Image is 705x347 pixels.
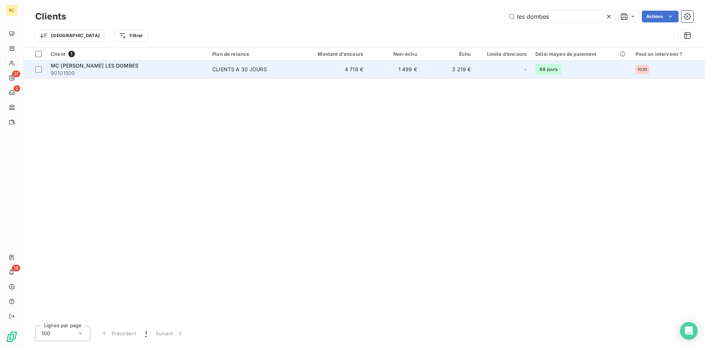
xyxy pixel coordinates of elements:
div: CLIENTS A 30 JOURS [212,66,267,73]
div: Peut on intervenir ? [636,51,701,57]
span: - [524,66,527,73]
div: Limite d’encours [480,51,527,57]
button: Suivant [151,326,188,341]
button: [GEOGRAPHIC_DATA] [35,30,105,41]
input: Rechercher [505,11,615,22]
span: 19 [12,265,20,271]
span: 2 [14,85,20,92]
td: 3 219 € [422,61,476,78]
span: 1 [68,51,75,57]
div: RC [6,4,18,16]
div: Échu [426,51,471,57]
td: 4 718 € [295,61,368,78]
div: Montant d'encours [300,51,363,57]
span: 68 jours [535,64,562,75]
button: 1 [141,326,151,341]
h3: Clients [35,10,66,23]
span: 90101500 [51,69,203,77]
span: NON [638,67,647,72]
span: MC [PERSON_NAME] LES DOMBES [51,62,138,69]
td: 1 499 € [368,61,422,78]
div: Plan de relance [212,51,291,57]
button: Actions [642,11,679,22]
button: Précédent [96,326,141,341]
span: 21 [12,71,20,77]
img: Logo LeanPay [6,331,18,343]
span: Client [51,51,65,57]
div: Délai moyen de paiement [535,51,627,57]
div: Non-échu [372,51,417,57]
div: Open Intercom Messenger [680,322,698,340]
span: 1 [145,330,147,337]
button: Filtrer [114,30,148,41]
span: 100 [41,330,50,337]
